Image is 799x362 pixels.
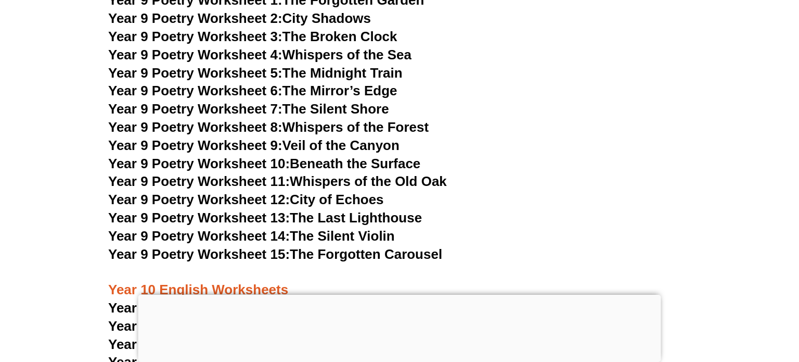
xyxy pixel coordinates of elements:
[108,29,397,44] a: Year 9 Poetry Worksheet 3:The Broken Clock
[108,246,290,262] span: Year 9 Poetry Worksheet 15:
[108,10,371,26] a: Year 9 Poetry Worksheet 2:City Shadows
[108,264,691,299] h3: Year 10 English Worksheets
[108,210,290,226] span: Year 9 Poetry Worksheet 13:
[108,192,290,207] span: Year 9 Poetry Worksheet 12:
[108,47,411,63] a: Year 9 Poetry Worksheet 4:Whispers of the Sea
[108,300,422,316] a: Year 10 Poetry Worksheet 1:The Clock's Whisper
[108,101,389,117] a: Year 9 Poetry Worksheet 7:The Silent Shore
[108,318,290,334] span: Year 10 Poetry Worksheet 2:
[108,192,384,207] a: Year 9 Poetry Worksheet 12:City of Echoes
[108,300,290,316] span: Year 10 Poetry Worksheet 1:
[108,318,430,334] a: Year 10 Poetry Worksheet 2:The River’s Silent Cry
[108,65,403,81] a: Year 9 Poetry Worksheet 5:The Midnight Train
[108,65,282,81] span: Year 9 Poetry Worksheet 5:
[627,245,799,362] iframe: Chat Widget
[108,138,282,153] span: Year 9 Poetry Worksheet 9:
[108,336,290,352] span: Year 10 Poetry Worksheet 3:
[108,173,290,189] span: Year 9 Poetry Worksheet 11:
[108,119,282,135] span: Year 9 Poetry Worksheet 8:
[108,138,399,153] a: Year 9 Poetry Worksheet 9:Veil of the Canyon
[108,246,442,262] a: Year 9 Poetry Worksheet 15:The Forgotten Carousel
[108,101,282,117] span: Year 9 Poetry Worksheet 7:
[108,228,290,244] span: Year 9 Poetry Worksheet 14:
[108,228,395,244] a: Year 9 Poetry Worksheet 14:The Silent Violin
[108,210,422,226] a: Year 9 Poetry Worksheet 13:The Last Lighthouse
[108,10,282,26] span: Year 9 Poetry Worksheet 2:
[108,83,397,98] a: Year 9 Poetry Worksheet 6:The Mirror’s Edge
[108,156,290,171] span: Year 9 Poetry Worksheet 10:
[108,47,282,63] span: Year 9 Poetry Worksheet 4:
[138,295,661,359] iframe: Advertisement
[108,156,420,171] a: Year 9 Poetry Worksheet 10:Beneath the Surface
[108,29,282,44] span: Year 9 Poetry Worksheet 3:
[108,336,445,352] a: Year 10 Poetry Worksheet 3:Echoes of the Forgotten
[108,173,447,189] a: Year 9 Poetry Worksheet 11:Whispers of the Old Oak
[108,119,429,135] a: Year 9 Poetry Worksheet 8:Whispers of the Forest
[108,83,282,98] span: Year 9 Poetry Worksheet 6:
